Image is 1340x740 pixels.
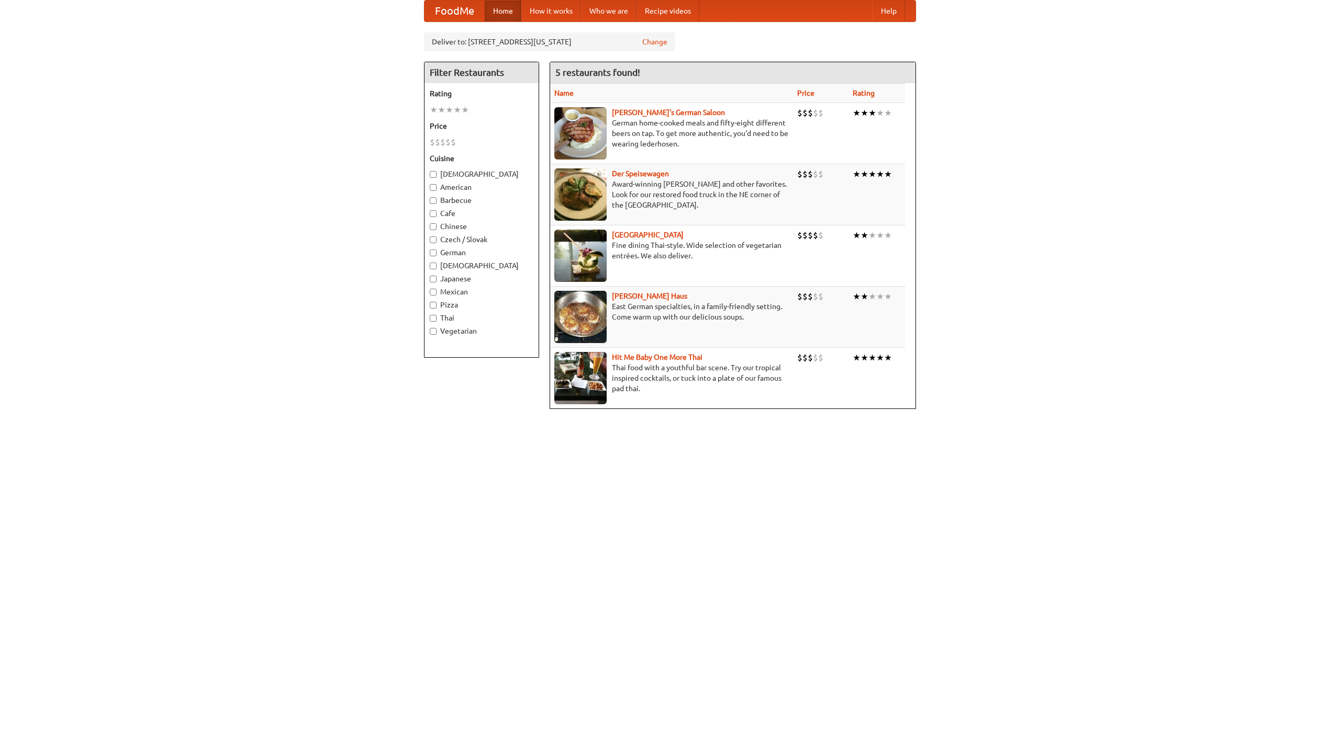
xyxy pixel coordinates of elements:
li: $ [430,136,435,148]
li: ★ [861,291,868,302]
li: $ [818,352,823,363]
li: ★ [884,230,892,241]
label: Thai [430,313,533,323]
li: $ [797,107,802,119]
li: ★ [438,104,445,116]
a: Hit Me Baby One More Thai [612,353,702,361]
p: German home-cooked meals and fifty-eight different beers on tap. To get more authentic, you'd nee... [554,118,789,149]
li: $ [818,107,823,119]
li: $ [813,291,818,302]
li: ★ [876,352,884,363]
li: ★ [853,107,861,119]
li: $ [797,291,802,302]
li: $ [818,168,823,180]
label: American [430,182,533,192]
li: $ [818,230,823,241]
li: ★ [868,230,876,241]
a: Recipe videos [636,1,699,21]
li: $ [440,136,445,148]
input: Mexican [430,289,437,295]
li: ★ [461,104,469,116]
li: ★ [868,291,876,302]
li: $ [808,168,813,180]
a: Der Speisewagen [612,169,669,178]
p: Fine dining Thai-style. Wide selection of vegetarian entrées. We also deliver. [554,240,789,261]
label: [DEMOGRAPHIC_DATA] [430,169,533,179]
a: Rating [853,89,875,97]
h5: Rating [430,88,533,99]
li: ★ [876,107,884,119]
li: $ [445,136,451,148]
li: ★ [853,291,861,302]
h5: Price [430,121,533,131]
li: $ [813,352,818,363]
label: Mexican [430,287,533,297]
input: Pizza [430,302,437,309]
a: [PERSON_NAME]'s German Saloon [612,108,725,117]
li: ★ [868,107,876,119]
img: speisewagen.jpg [554,168,607,221]
li: ★ [876,168,884,180]
a: Help [873,1,905,21]
li: $ [808,352,813,363]
li: ★ [853,352,861,363]
input: Japanese [430,276,437,282]
li: $ [808,107,813,119]
input: [DEMOGRAPHIC_DATA] [430,263,437,269]
a: Who we are [581,1,636,21]
div: Deliver to: [STREET_ADDRESS][US_STATE] [424,32,675,51]
li: $ [802,168,808,180]
a: Price [797,89,814,97]
label: Japanese [430,274,533,284]
li: ★ [853,230,861,241]
li: ★ [430,104,438,116]
li: ★ [861,107,868,119]
li: $ [813,168,818,180]
a: Name [554,89,574,97]
img: kohlhaus.jpg [554,291,607,343]
input: Chinese [430,223,437,230]
a: Home [485,1,521,21]
img: babythai.jpg [554,352,607,404]
li: $ [797,352,802,363]
label: Vegetarian [430,326,533,336]
li: $ [797,230,802,241]
li: $ [435,136,440,148]
li: ★ [445,104,453,116]
input: Cafe [430,210,437,217]
label: Barbecue [430,195,533,206]
a: FoodMe [425,1,485,21]
li: $ [808,230,813,241]
h5: Cuisine [430,153,533,164]
label: Cafe [430,208,533,219]
li: $ [802,291,808,302]
li: ★ [884,291,892,302]
li: $ [813,230,818,241]
a: [PERSON_NAME] Haus [612,292,687,300]
input: Barbecue [430,197,437,204]
li: $ [802,107,808,119]
input: [DEMOGRAPHIC_DATA] [430,171,437,178]
label: Pizza [430,300,533,310]
ng-pluralize: 5 restaurants found! [555,67,640,77]
li: ★ [884,352,892,363]
li: $ [802,230,808,241]
li: ★ [868,352,876,363]
li: ★ [876,230,884,241]
label: Chinese [430,221,533,232]
li: ★ [861,230,868,241]
a: [GEOGRAPHIC_DATA] [612,231,684,239]
li: $ [802,352,808,363]
input: Czech / Slovak [430,236,437,243]
input: American [430,184,437,191]
li: $ [808,291,813,302]
a: How it works [521,1,581,21]
label: Czech / Slovak [430,234,533,245]
li: ★ [453,104,461,116]
a: Change [642,37,667,47]
li: ★ [884,168,892,180]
